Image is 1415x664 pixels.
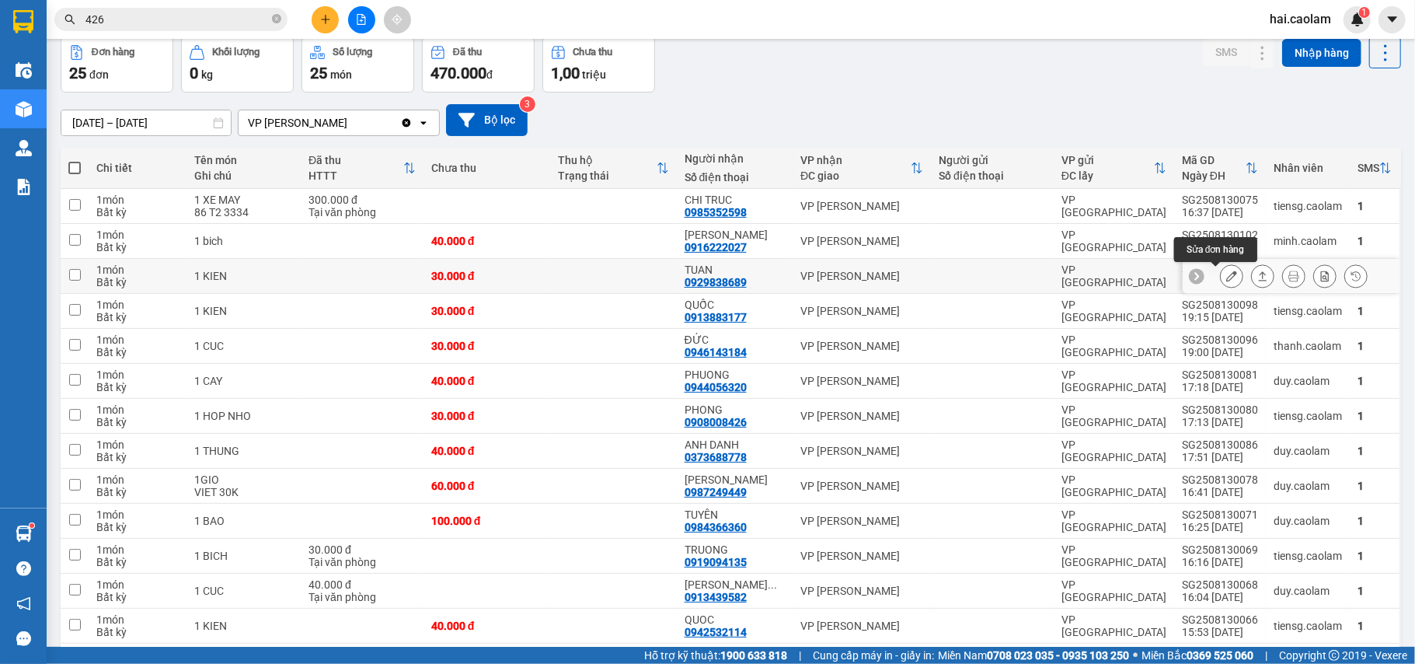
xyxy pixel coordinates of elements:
div: Chưa thu [573,47,613,58]
div: SG2508130102 [1182,229,1258,241]
div: 86 T2 3334 [194,206,294,218]
strong: 0369 525 060 [1187,649,1253,662]
div: 0987249449 [685,486,747,498]
div: 1 XE MAY [194,194,294,206]
div: 1 [1357,585,1392,597]
div: VP [PERSON_NAME] [800,585,923,597]
div: 1 món [96,404,179,416]
div: Ghi chú [194,169,294,182]
div: 1 món [96,613,179,626]
div: tiensg.caolam [1274,620,1342,632]
div: VP [GEOGRAPHIC_DATA] [1061,229,1166,253]
div: SG2508130086 [1182,439,1258,451]
div: VP [GEOGRAPHIC_DATA] [1061,334,1166,358]
img: warehouse-icon [16,62,32,79]
div: Sửa đơn hàng [1220,264,1243,288]
div: 40.000 đ [431,235,542,247]
input: Tìm tên, số ĐT hoặc mã đơn [85,11,269,28]
div: 0916222027 [685,241,747,253]
div: VP [PERSON_NAME] [800,235,923,247]
img: icon-new-feature [1351,12,1364,26]
div: CHI TRUC [685,194,785,206]
div: 17:13 [DATE] [1182,416,1258,428]
span: | [799,647,801,664]
div: VP [GEOGRAPHIC_DATA] [1061,194,1166,218]
div: SG2508130081 [1182,369,1258,381]
div: Số điện thoại [939,169,1046,182]
div: 40.000 đ [431,375,542,387]
div: 1 BICH [194,550,294,562]
div: 1 món [96,439,179,451]
div: tiensg.caolam [1274,410,1342,422]
div: Bất kỳ [96,486,179,498]
div: 1 KIEN [194,270,294,282]
div: 1 bich [194,235,294,247]
button: caret-down [1378,6,1406,33]
span: 25 [310,64,327,82]
span: aim [392,14,403,25]
div: SG2508130075 [1182,194,1258,206]
div: ANH DANH [685,439,785,451]
div: tiensg.caolam [1274,550,1342,562]
div: Người gửi [939,154,1046,166]
div: TUYÊN [685,508,785,521]
div: 1 món [96,474,179,486]
div: SG2508130090 [1182,264,1258,276]
div: Bất kỳ [96,276,179,288]
button: Bộ lọc [446,104,528,136]
span: file-add [356,14,367,25]
span: hai.caolam [1257,9,1344,29]
div: 1 món [96,299,179,311]
div: Tại văn phòng [308,206,416,218]
div: VP [GEOGRAPHIC_DATA] [1061,578,1166,603]
span: đ [486,68,493,81]
div: 30.000 đ [431,340,542,352]
span: đơn [89,68,109,81]
svg: open [417,117,430,129]
div: VP [PERSON_NAME] [800,270,923,282]
span: | [1265,647,1267,664]
div: ĐC giao [800,169,911,182]
div: VP [PERSON_NAME] [800,445,923,457]
div: Nguyễn Tấn [685,474,785,486]
span: món [330,68,352,81]
span: search [64,14,75,25]
div: 0373688778 [685,451,747,463]
div: Đã thu [453,47,482,58]
sup: 3 [520,96,535,112]
div: Bất kỳ [96,521,179,533]
div: 1 món [96,194,179,206]
div: Bất kỳ [96,451,179,463]
div: 17:51 [DATE] [1182,451,1258,463]
span: caret-down [1385,12,1399,26]
div: 0946143184 [685,346,747,358]
div: KIEU PHI MINH [685,229,785,241]
span: 25 [69,64,86,82]
div: tiensg.caolam [1274,200,1342,212]
div: Giao hàng [1251,264,1274,288]
th: Toggle SortBy [1054,148,1174,189]
div: Bất kỳ [96,626,179,638]
div: PHUONG [685,369,785,381]
div: TRUONG [685,543,785,556]
div: 1 BAO [194,515,294,527]
div: Tại văn phòng [308,556,416,568]
button: Chưa thu1,00 triệu [542,37,655,93]
span: ⚪️ [1133,652,1138,659]
div: duy.caolam [1274,480,1342,492]
span: Miền Bắc [1141,647,1253,664]
div: Mã GD [1182,154,1246,166]
div: SG2508130098 [1182,299,1258,311]
div: Bất kỳ [96,381,179,393]
span: close-circle [272,12,281,27]
div: Bất kỳ [96,311,179,323]
div: Tại văn phòng [308,591,416,603]
img: logo-vxr [13,10,33,33]
span: Cung cấp máy in - giấy in: [813,647,934,664]
div: QUỐC [685,299,785,311]
div: 1 THUNG [194,445,294,457]
div: VP [PERSON_NAME] [800,375,923,387]
div: 1 [1357,550,1392,562]
div: Bất kỳ [96,591,179,603]
div: 1 KIEN [194,620,294,632]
